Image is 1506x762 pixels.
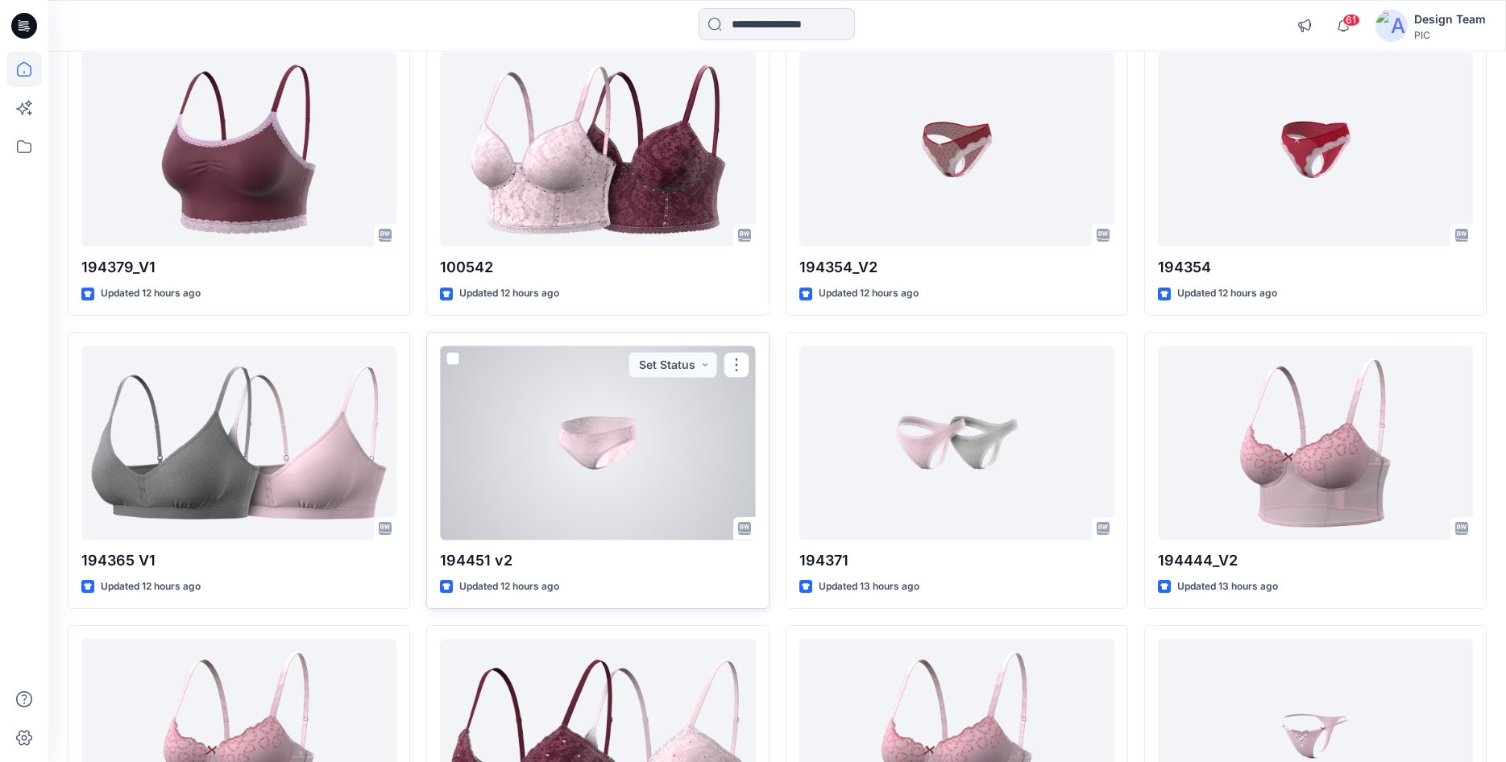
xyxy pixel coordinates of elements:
span: 61 [1342,14,1360,27]
p: 194365 V1 [81,549,396,572]
p: 194379_V1 [81,256,396,279]
p: 194354 [1158,256,1473,279]
p: 194354_V2 [799,256,1114,279]
p: Updated 12 hours ago [101,285,201,302]
p: Updated 12 hours ago [819,285,919,302]
p: 194451 v2 [440,549,755,572]
p: 194444_V2 [1158,549,1473,572]
a: 194365 V1 [81,346,396,540]
p: Updated 12 hours ago [459,285,559,302]
p: Updated 12 hours ago [1177,285,1277,302]
p: 100542 [440,256,755,279]
a: 100542 [440,52,755,246]
div: Design Team [1414,10,1486,29]
a: 194379_V1 [81,52,396,246]
a: 194451 v2 [440,346,755,540]
a: 194354 [1158,52,1473,246]
p: 194371 [799,549,1114,572]
a: 194371 [799,346,1114,540]
p: Updated 12 hours ago [459,578,559,595]
p: Updated 12 hours ago [101,578,201,595]
a: 194444_V2 [1158,346,1473,540]
img: avatar [1375,10,1408,42]
p: Updated 13 hours ago [1177,578,1278,595]
a: 194354_V2 [799,52,1114,246]
p: Updated 13 hours ago [819,578,919,595]
div: PIC [1414,29,1486,41]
